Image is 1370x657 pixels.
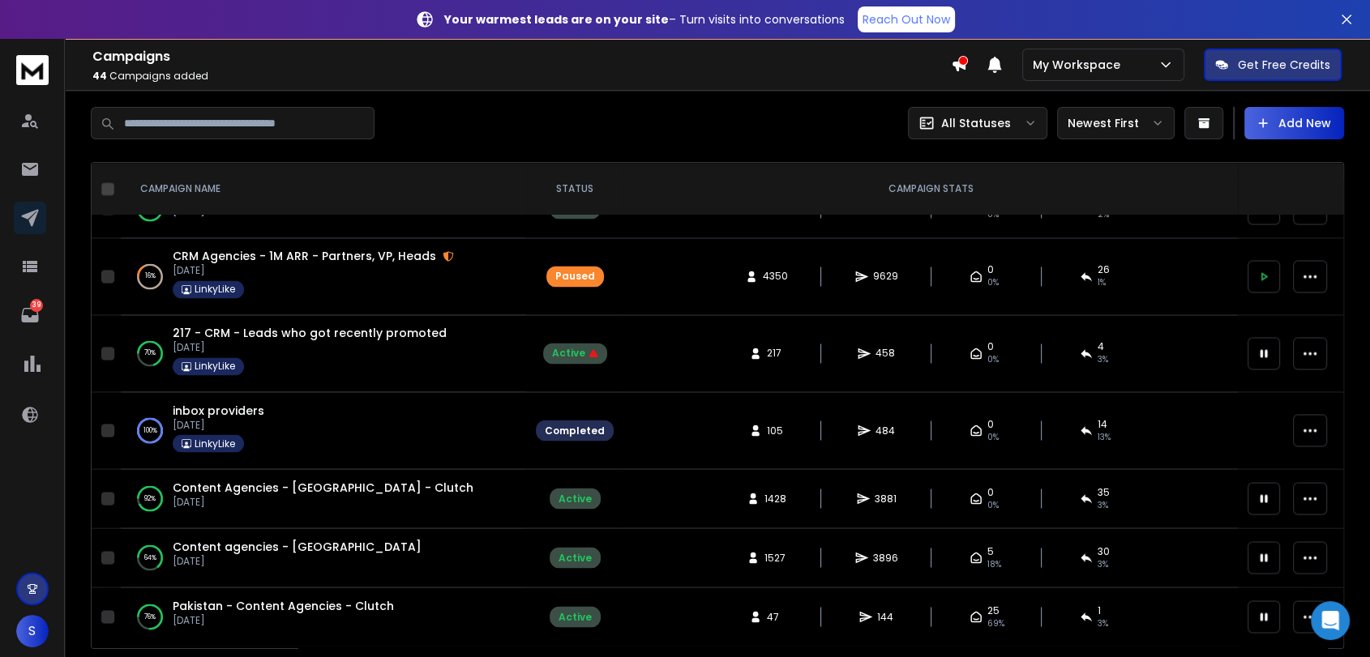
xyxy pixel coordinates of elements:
[173,341,447,354] p: [DATE]
[526,163,623,215] th: STATUS
[173,597,394,613] a: Pakistan - Content Agencies - Clutch
[195,283,235,296] p: LinkyLike
[1098,263,1110,276] span: 26
[173,495,473,508] p: [DATE]
[173,418,264,431] p: [DATE]
[559,551,592,564] div: Active
[444,11,669,28] strong: Your warmest leads are on your site
[121,315,526,392] td: 70%217 - CRM - Leads who got recently promoted[DATE]LinkyLike
[1098,498,1108,511] span: 3 %
[173,325,447,341] a: 217 - CRM - Leads who got recently promoted
[873,270,898,283] span: 9629
[987,557,1001,570] span: 18 %
[1244,107,1344,139] button: Add New
[767,347,783,360] span: 217
[121,163,526,215] th: CAMPAIGN NAME
[1098,430,1111,443] span: 13 %
[173,613,394,626] p: [DATE]
[987,263,994,276] span: 0
[764,551,786,564] span: 1527
[623,163,1238,215] th: CAMPAIGN STATS
[1311,601,1350,640] div: Open Intercom Messenger
[121,587,526,646] td: 76%Pakistan - Content Agencies - Clutch[DATE]
[1204,49,1342,81] button: Get Free Credits
[876,347,895,360] span: 458
[121,238,526,315] td: 16%CRM Agencies - 1M ARR - Partners, VP, Heads[DATE]LinkyLike
[144,608,156,625] p: 76 %
[144,490,156,506] p: 92 %
[1098,604,1101,616] span: 1
[145,268,156,284] p: 16 %
[987,604,1000,616] span: 25
[763,270,788,283] span: 4350
[1098,557,1108,570] span: 3 %
[876,424,895,437] span: 484
[143,422,157,438] p: 100 %
[1057,107,1175,139] button: Newest First
[173,538,422,554] a: Content agencies - [GEOGRAPHIC_DATA]
[173,248,436,264] a: CRM Agencies - 1M ARR - Partners, VP, Heads
[987,417,994,430] span: 0
[877,610,893,623] span: 144
[987,544,994,557] span: 5
[14,299,46,331] a: 39
[16,615,49,647] button: S
[873,551,898,564] span: 3896
[173,554,422,567] p: [DATE]
[987,430,999,443] span: 0%
[173,479,473,495] a: Content Agencies - [GEOGRAPHIC_DATA] - Clutch
[121,528,526,587] td: 64%Content agencies - [GEOGRAPHIC_DATA][DATE]
[16,55,49,85] img: logo
[555,270,595,283] div: Paused
[92,47,951,66] h1: Campaigns
[764,492,786,505] span: 1428
[195,437,235,450] p: LinkyLike
[1098,417,1107,430] span: 14
[1033,57,1127,73] p: My Workspace
[987,498,999,511] span: 0%
[559,610,592,623] div: Active
[987,485,994,498] span: 0
[92,70,951,83] p: Campaigns added
[444,11,845,28] p: – Turn visits into conversations
[173,402,264,418] a: inbox providers
[1238,57,1330,73] p: Get Free Credits
[863,11,950,28] p: Reach Out Now
[987,340,994,353] span: 0
[552,347,598,360] div: Active
[1098,353,1108,366] span: 3 %
[987,616,1004,629] span: 69 %
[121,392,526,469] td: 100%inbox providers[DATE]LinkyLike
[1098,276,1106,289] span: 1 %
[767,424,783,437] span: 105
[875,492,897,505] span: 3881
[767,610,783,623] span: 47
[92,69,107,83] span: 44
[941,115,1011,131] p: All Statuses
[987,276,999,289] span: 0%
[1098,485,1110,498] span: 35
[1098,544,1110,557] span: 30
[144,549,156,565] p: 64 %
[30,299,43,312] p: 39
[173,264,454,277] p: [DATE]
[195,360,235,373] p: LinkyLike
[987,353,999,366] span: 0%
[144,345,156,361] p: 70 %
[858,6,955,32] a: Reach Out Now
[1098,340,1104,353] span: 4
[559,492,592,505] div: Active
[1098,616,1108,629] span: 3 %
[121,469,526,528] td: 92%Content Agencies - [GEOGRAPHIC_DATA] - Clutch[DATE]
[545,424,605,437] div: Completed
